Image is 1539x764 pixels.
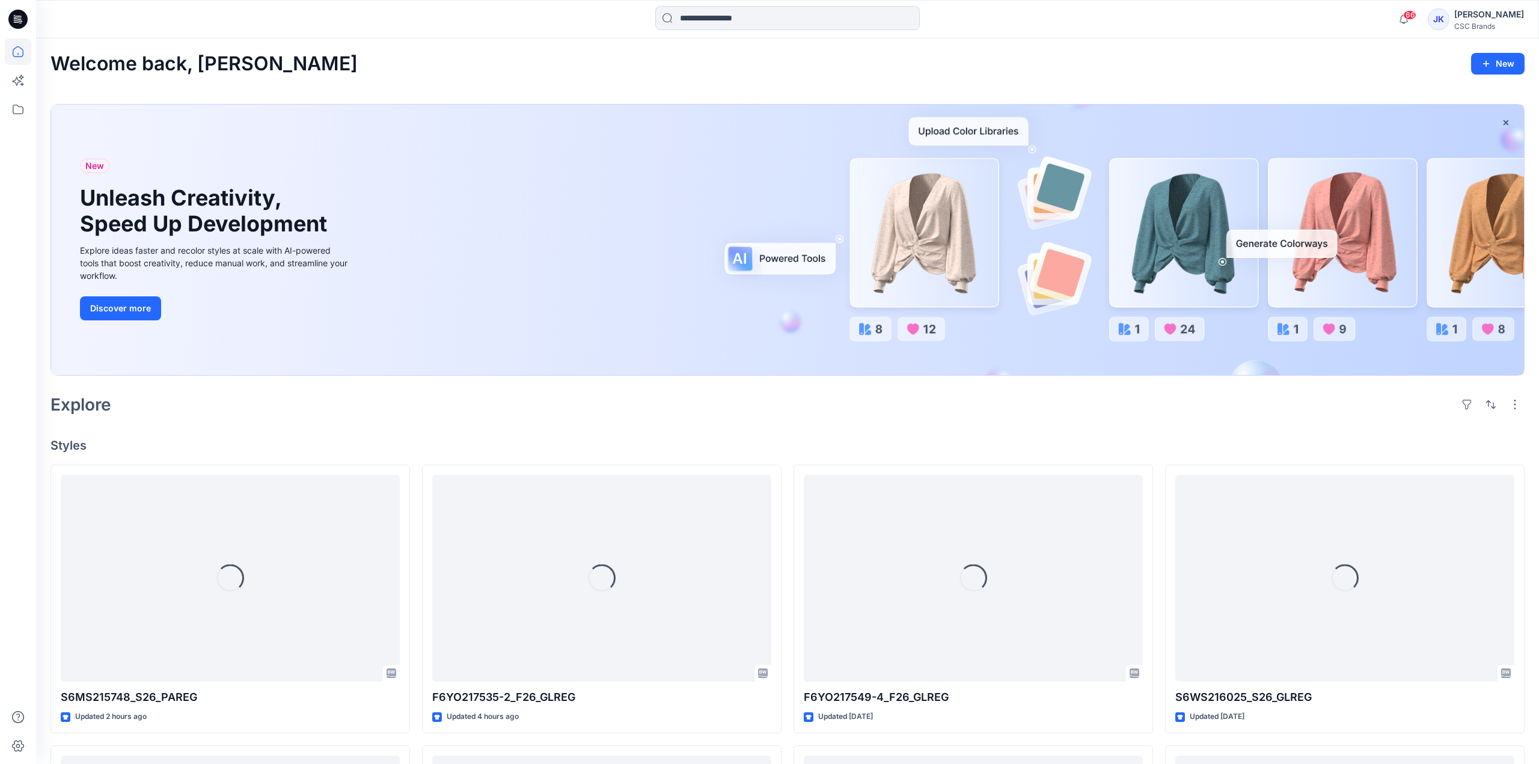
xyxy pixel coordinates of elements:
[80,296,350,320] a: Discover more
[50,395,111,414] h2: Explore
[80,244,350,282] div: Explore ideas faster and recolor styles at scale with AI-powered tools that boost creativity, red...
[1454,7,1524,22] div: [PERSON_NAME]
[1190,711,1244,723] p: Updated [DATE]
[75,711,147,723] p: Updated 2 hours ago
[804,689,1143,706] p: F6YO217549-4_F26_GLREG
[1471,53,1525,75] button: New
[85,159,104,173] span: New
[61,689,400,706] p: S6MS215748_S26_PAREG
[1428,8,1449,30] div: JK
[1403,10,1416,20] span: 66
[1175,689,1514,706] p: S6WS216025_S26_GLREG
[1454,22,1524,31] div: CSC Brands
[50,53,358,75] h2: Welcome back, [PERSON_NAME]
[80,185,332,237] h1: Unleash Creativity, Speed Up Development
[80,296,161,320] button: Discover more
[447,711,519,723] p: Updated 4 hours ago
[818,711,873,723] p: Updated [DATE]
[432,689,771,706] p: F6YO217535-2_F26_GLREG
[50,438,1525,453] h4: Styles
